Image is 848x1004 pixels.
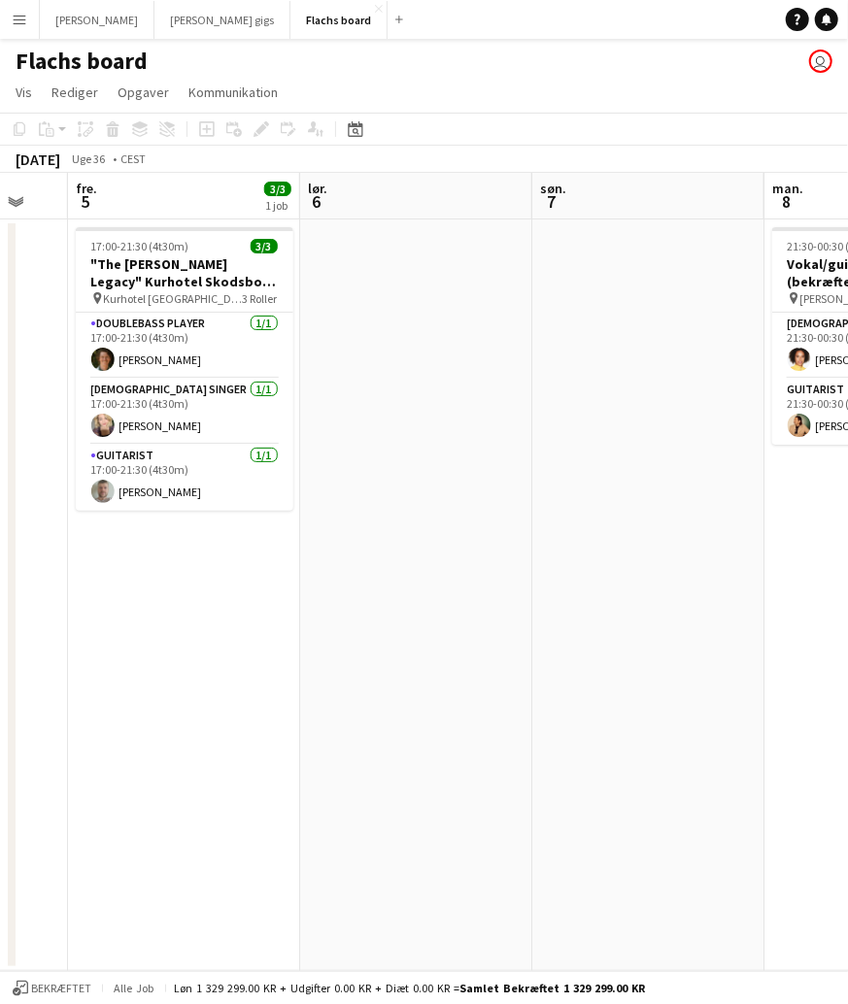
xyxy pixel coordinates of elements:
h1: Flachs board [16,47,148,76]
span: Vis [16,84,32,101]
div: [DATE] [16,150,60,169]
span: 3/3 [264,182,291,196]
button: [PERSON_NAME] [40,1,154,39]
a: Opgaver [110,80,177,105]
app-card-role: [DEMOGRAPHIC_DATA] Singer1/117:00-21:30 (4t30m)[PERSON_NAME] [76,379,293,445]
a: Kommunikation [181,80,286,105]
span: 8 [769,190,803,213]
app-card-role: Guitarist1/117:00-21:30 (4t30m)[PERSON_NAME] [76,445,293,511]
span: man. [772,180,803,197]
span: Kommunikation [188,84,278,101]
a: Rediger [44,80,106,105]
span: 17:00-21:30 (4t30m) [91,239,189,253]
div: Løn 1 329 299.00 KR + Udgifter 0.00 KR + Diæt 0.00 KR = [174,981,645,995]
button: Flachs board [290,1,388,39]
span: 6 [305,190,327,213]
app-job-card: 17:00-21:30 (4t30m)3/3"The [PERSON_NAME] Legacy" Kurhotel Skodsborg Lobby Tunes 2025 Kurhotel [GE... [76,227,293,511]
span: 7 [537,190,566,213]
app-card-role: Doublebass Player1/117:00-21:30 (4t30m)[PERSON_NAME] [76,313,293,379]
span: Kurhotel [GEOGRAPHIC_DATA] [104,291,243,306]
span: 5 [73,190,97,213]
span: lør. [308,180,327,197]
app-user-avatar: Frederik Flach [809,50,832,73]
div: CEST [120,151,146,166]
span: Bekræftet [31,982,91,995]
span: Uge 36 [64,151,113,166]
span: fre. [76,180,97,197]
span: Samlet bekræftet 1 329 299.00 KR [459,981,645,995]
span: Alle job [111,981,157,995]
span: søn. [540,180,566,197]
a: Vis [8,80,40,105]
h3: "The [PERSON_NAME] Legacy" Kurhotel Skodsborg Lobby Tunes 2025 [76,255,293,290]
button: Bekræftet [10,978,94,999]
span: 3/3 [251,239,278,253]
span: Rediger [51,84,98,101]
span: 3 Roller [243,291,278,306]
div: 1 job [265,198,290,213]
button: [PERSON_NAME] gigs [154,1,290,39]
span: Opgaver [118,84,169,101]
